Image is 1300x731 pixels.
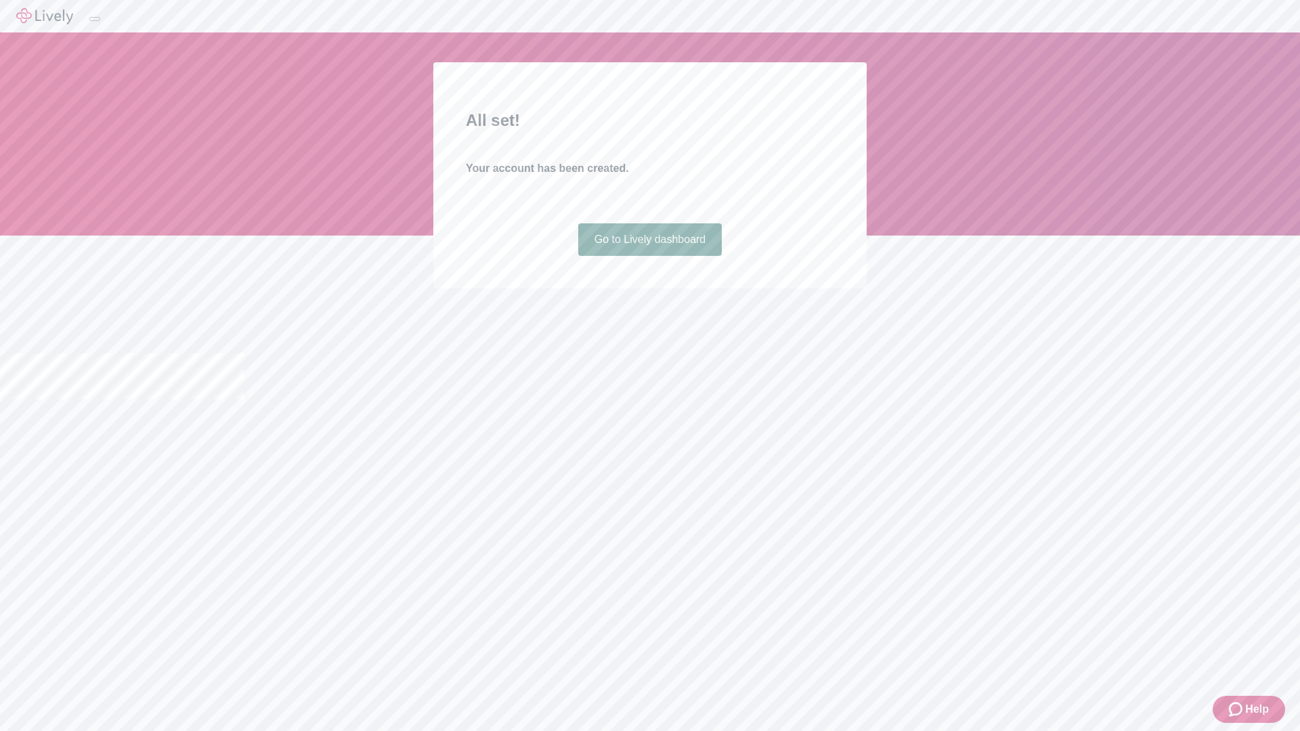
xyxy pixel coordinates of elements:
[16,8,73,24] img: Lively
[1213,696,1285,723] button: Zendesk support iconHelp
[466,160,834,177] h4: Your account has been created.
[1229,701,1245,717] svg: Zendesk support icon
[89,17,100,21] button: Log out
[466,108,834,133] h2: All set!
[1245,701,1269,717] span: Help
[578,223,722,256] a: Go to Lively dashboard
